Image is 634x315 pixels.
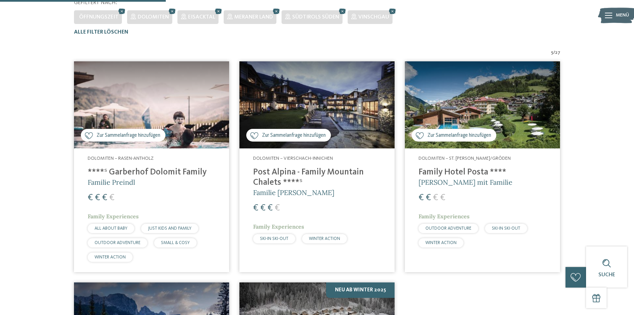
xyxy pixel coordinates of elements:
[419,167,546,178] h4: Family Hotel Posta ****
[88,178,135,186] span: Familie Preindl
[419,193,424,202] span: €
[292,14,339,20] span: Südtirols Süden
[425,226,471,231] span: OUTDOOR ADVENTURE
[419,178,512,186] span: [PERSON_NAME] mit Familie
[148,226,191,231] span: JUST KIDS AND FAMILY
[97,132,160,139] span: Zur Sammelanfrage hinzufügen
[425,241,457,245] span: WINTER ACTION
[102,193,107,202] span: €
[555,49,560,56] span: 27
[188,14,215,20] span: Eisacktal
[88,167,215,178] h4: ****ˢ Garberhof Dolomit Family
[426,193,431,202] span: €
[433,193,438,202] span: €
[88,213,139,220] span: Family Experiences
[440,193,445,202] span: €
[109,193,114,202] span: €
[419,156,511,161] span: Dolomiten – St. [PERSON_NAME]/Gröden
[253,223,304,230] span: Family Experiences
[95,255,126,259] span: WINTER ACTION
[239,61,395,272] a: Familienhotels gesucht? Hier findet ihr die besten! Zur Sammelanfrage hinzufügen Dolomiten – Vier...
[405,61,560,149] img: Familienhotels gesucht? Hier findet ihr die besten!
[268,204,273,213] span: €
[88,156,153,161] span: Dolomiten – Rasen-Antholz
[405,61,560,272] a: Familienhotels gesucht? Hier findet ihr die besten! Zur Sammelanfrage hinzufügen Dolomiten – St. ...
[88,193,93,202] span: €
[74,29,128,35] span: Alle Filter löschen
[553,49,555,56] span: /
[253,156,333,161] span: Dolomiten – Vierschach-Innichen
[427,132,491,139] span: Zur Sammelanfrage hinzufügen
[492,226,520,231] span: SKI-IN SKI-OUT
[239,61,395,149] img: Post Alpina - Family Mountain Chalets ****ˢ
[309,237,340,241] span: WINTER ACTION
[95,226,127,231] span: ALL ABOUT BABY
[74,61,229,272] a: Familienhotels gesucht? Hier findet ihr die besten! Zur Sammelanfrage hinzufügen Dolomiten – Rase...
[138,14,169,20] span: Dolomiten
[260,204,265,213] span: €
[260,237,288,241] span: SKI-IN SKI-OUT
[79,14,119,20] span: Öffnungszeit
[253,167,381,188] h4: Post Alpina - Family Mountain Chalets ****ˢ
[358,14,389,20] span: Vinschgau
[275,204,280,213] span: €
[95,193,100,202] span: €
[234,14,273,20] span: Meraner Land
[74,61,229,149] img: Familienhotels gesucht? Hier findet ihr die besten!
[161,241,190,245] span: SMALL & COSY
[262,132,326,139] span: Zur Sammelanfrage hinzufügen
[253,188,334,197] span: Familie [PERSON_NAME]
[253,204,258,213] span: €
[598,272,615,278] span: Suche
[419,213,470,220] span: Family Experiences
[95,241,140,245] span: OUTDOOR ADVENTURE
[551,49,553,56] span: 5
